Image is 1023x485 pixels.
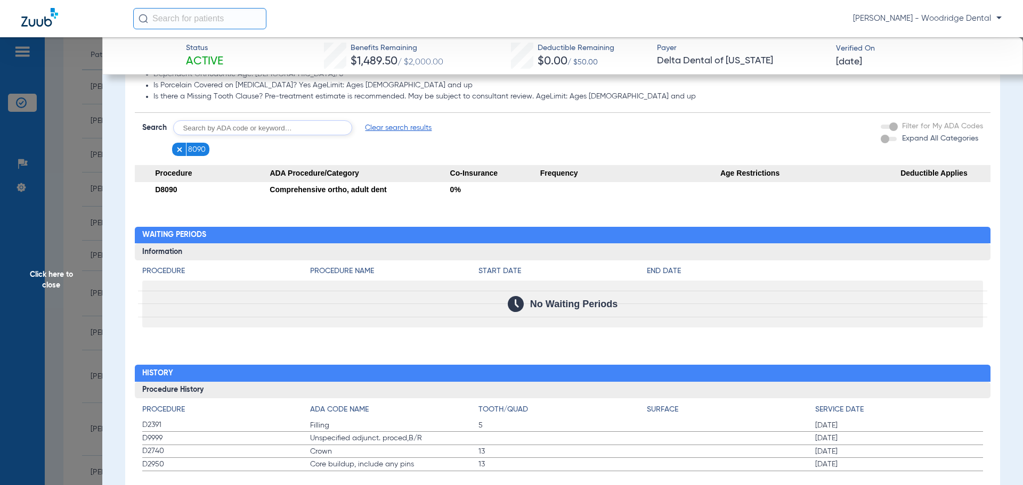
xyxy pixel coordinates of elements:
span: [DATE] [815,420,984,431]
h4: Tooth/Quad [478,404,647,415]
span: Clear search results [365,122,432,133]
span: Core buildup, include any pins [310,459,478,470]
span: Frequency [540,165,720,182]
app-breakdown-title: Procedure [142,266,311,281]
li: Is there a Missing Tooth Clause? Pre-treatment estimate is recommended. May be subject to consult... [153,92,984,102]
span: [DATE] [836,55,862,69]
app-breakdown-title: ADA Code Name [310,404,478,419]
span: D2391 [142,420,311,431]
span: / $2,000.00 [397,58,443,67]
label: Filter for My ADA Codes [900,121,983,132]
span: Filling [310,420,478,431]
h4: Procedure [142,404,311,415]
span: Age Restrictions [720,165,900,182]
img: Calendar [508,296,524,312]
h3: Information [135,243,991,260]
span: D2740 [142,446,311,457]
span: $0.00 [538,56,567,67]
app-breakdown-title: Procedure Name [310,266,478,281]
app-breakdown-title: Service Date [815,404,984,419]
span: 5 [478,420,647,431]
span: 8090 [188,144,206,155]
span: No Waiting Periods [530,299,618,309]
h2: Waiting Periods [135,227,991,244]
img: Search Icon [139,14,148,23]
span: D8090 [155,185,177,194]
input: Search for patients [133,8,266,29]
div: 0% [450,182,540,197]
span: [DATE] [815,433,984,443]
app-breakdown-title: Procedure [142,404,311,419]
span: Deductible Applies [900,165,990,182]
span: Active [186,54,223,69]
app-breakdown-title: Surface [647,404,815,419]
h2: History [135,365,991,382]
li: Is Porcelain Covered on [MEDICAL_DATA]? Yes AgeLimit: Ages [DEMOGRAPHIC_DATA] and up [153,81,984,91]
span: D9999 [142,433,311,444]
app-breakdown-title: End Date [647,266,983,281]
span: $1,489.50 [351,56,397,67]
span: Expand All Categories [902,135,978,142]
span: 13 [478,446,647,457]
h4: Procedure [142,266,311,277]
app-breakdown-title: Tooth/Quad [478,404,647,419]
img: Zuub Logo [21,8,58,27]
app-breakdown-title: Start Date [478,266,647,281]
span: Deductible Remaining [538,43,614,54]
span: Benefits Remaining [351,43,443,54]
span: [PERSON_NAME] - Woodridge Dental [853,13,1002,24]
span: Procedure [135,165,270,182]
input: Search by ADA code or keyword… [173,120,352,135]
img: x.svg [176,146,183,153]
span: Search [142,122,167,133]
span: Verified On [836,43,1006,54]
span: Status [186,43,223,54]
h3: Procedure History [135,382,991,399]
span: Payer [657,43,827,54]
span: [DATE] [815,446,984,457]
span: Crown [310,446,478,457]
h4: Service Date [815,404,984,415]
span: 13 [478,459,647,470]
div: Comprehensive ortho, adult dent [270,182,450,197]
span: [DATE] [815,459,984,470]
h4: Surface [647,404,815,415]
h4: End Date [647,266,983,277]
span: / $50.00 [567,59,598,66]
span: D2950 [142,459,311,470]
h4: Start Date [478,266,647,277]
span: Unspecified adjunct. proced,B/R [310,433,478,443]
h4: ADA Code Name [310,404,478,415]
span: ADA Procedure/Category [270,165,450,182]
span: Delta Dental of [US_STATE] [657,54,827,68]
span: Co-Insurance [450,165,540,182]
h4: Procedure Name [310,266,478,277]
